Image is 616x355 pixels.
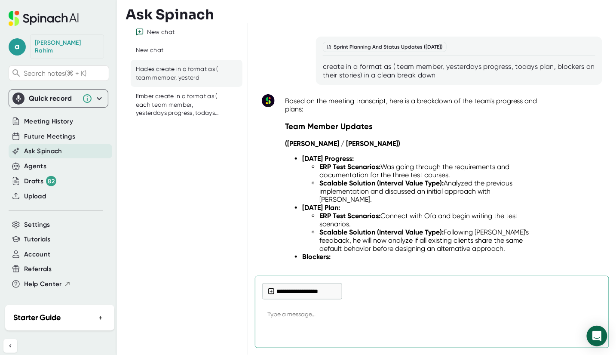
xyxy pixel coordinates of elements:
strong: Team Member Updates [285,121,373,131]
div: 82 [46,176,56,186]
button: Help Center [24,279,71,289]
button: Meeting History [24,117,73,127]
button: Collapse sidebar [3,339,17,353]
div: New chat [147,28,175,36]
strong: Blockers: [302,253,331,261]
strong: ([PERSON_NAME] / [PERSON_NAME]) [285,139,400,148]
h2: Starter Guide [13,312,61,324]
span: a [9,38,26,56]
span: Search notes (⌘ + K) [24,69,107,77]
div: create in a format as ( team member, yesterdays progress, todays plan, blockers on their stories)... [323,62,595,80]
li: None mentioned. [319,261,544,269]
strong: [DATE] Plan: [302,204,340,212]
strong: ERP Test Scenarios: [319,163,380,171]
strong: [DATE] Progress: [302,154,354,163]
button: Future Meetings [24,132,75,142]
strong: Scalable Solution (Interval Value Type): [319,179,444,187]
div: Send message [586,325,602,341]
li: Following [PERSON_NAME]'s feedback, he will now analyze if all existing clients share the same de... [319,228,544,253]
strong: Scalable Solution (Interval Value Type): [319,228,444,236]
h3: Ask Spinach [126,6,214,23]
button: Referrals [24,264,52,274]
button: Settings [24,220,50,230]
div: Drafts [24,176,56,186]
li: Was going through the requirements and documentation for the three test courses. [319,163,544,179]
div: Hades create in a format as ( team member, yesterd [136,65,224,82]
div: Open Intercom Messenger [587,326,607,346]
div: Ember create in a format as ( each team member, yesterdays progress, todays plan, blockers on the... [136,92,224,117]
div: Sprint Planning And Status Updates ([DATE]) [323,42,447,52]
div: Quick record [29,94,78,103]
button: + [95,312,106,324]
button: Account [24,250,50,259]
div: Abdul Rahim [35,39,99,54]
span: Help Center [24,279,62,289]
div: New chat [136,46,163,55]
li: Connect with Ofa and begin writing the test scenarios. [319,212,544,228]
li: Analyzed the previous implementation and discussed an initial approach with [PERSON_NAME]. [319,179,544,204]
button: Tutorials [24,235,50,244]
p: Based on the meeting transcript, here is a breakdown of the team's progress and plans: [285,97,544,113]
button: Drafts 82 [24,176,56,186]
button: Agents [24,161,46,171]
button: Ask Spinach [24,146,62,156]
div: Quick record [12,90,104,107]
button: Upload [24,191,46,201]
strong: ERP Test Scenarios: [319,212,380,220]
